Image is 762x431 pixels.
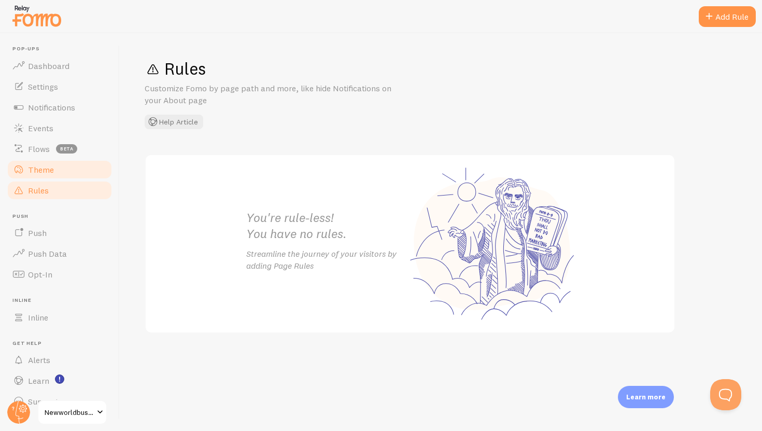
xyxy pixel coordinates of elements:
span: Events [28,123,53,133]
span: Support [28,396,59,407]
a: Notifications [6,97,113,118]
span: Inline [12,297,113,304]
span: Opt-In [28,269,52,280]
a: Opt-In [6,264,113,285]
span: Push [28,228,47,238]
span: beta [56,144,77,154]
span: Push [12,213,113,220]
span: Theme [28,164,54,175]
p: Streamline the journey of your visitors by adding Page Rules [246,248,410,272]
a: Push [6,223,113,243]
img: fomo-relay-logo-orange.svg [11,3,63,29]
span: Notifications [28,102,75,113]
a: Learn [6,370,113,391]
div: Learn more [618,386,674,408]
span: Inline [28,312,48,323]
a: Push Data [6,243,113,264]
span: Get Help [12,340,113,347]
a: Theme [6,159,113,180]
a: Events [6,118,113,138]
iframe: Help Scout Beacon - Open [710,379,741,410]
span: Dashboard [28,61,69,71]
a: Alerts [6,350,113,370]
svg: <p>Watch New Feature Tutorials!</p> [55,374,64,384]
a: Support [6,391,113,412]
a: Settings [6,76,113,97]
span: Alerts [28,355,50,365]
span: Push Data [28,248,67,259]
span: Newworldbusiness [45,406,94,419]
a: Flows beta [6,138,113,159]
p: Learn more [626,392,666,402]
a: Dashboard [6,55,113,76]
span: Rules [28,185,49,196]
a: Newworldbusiness [37,400,107,425]
a: Rules [6,180,113,201]
p: Customize Fomo by page path and more, like hide Notifications on your About page [145,82,393,106]
h1: Rules [145,58,737,79]
button: Help Article [145,115,203,129]
span: Learn [28,376,49,386]
span: Pop-ups [12,46,113,52]
span: Settings [28,81,58,92]
a: Inline [6,307,113,328]
span: Flows [28,144,50,154]
h2: You're rule-less! You have no rules. [246,210,410,242]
